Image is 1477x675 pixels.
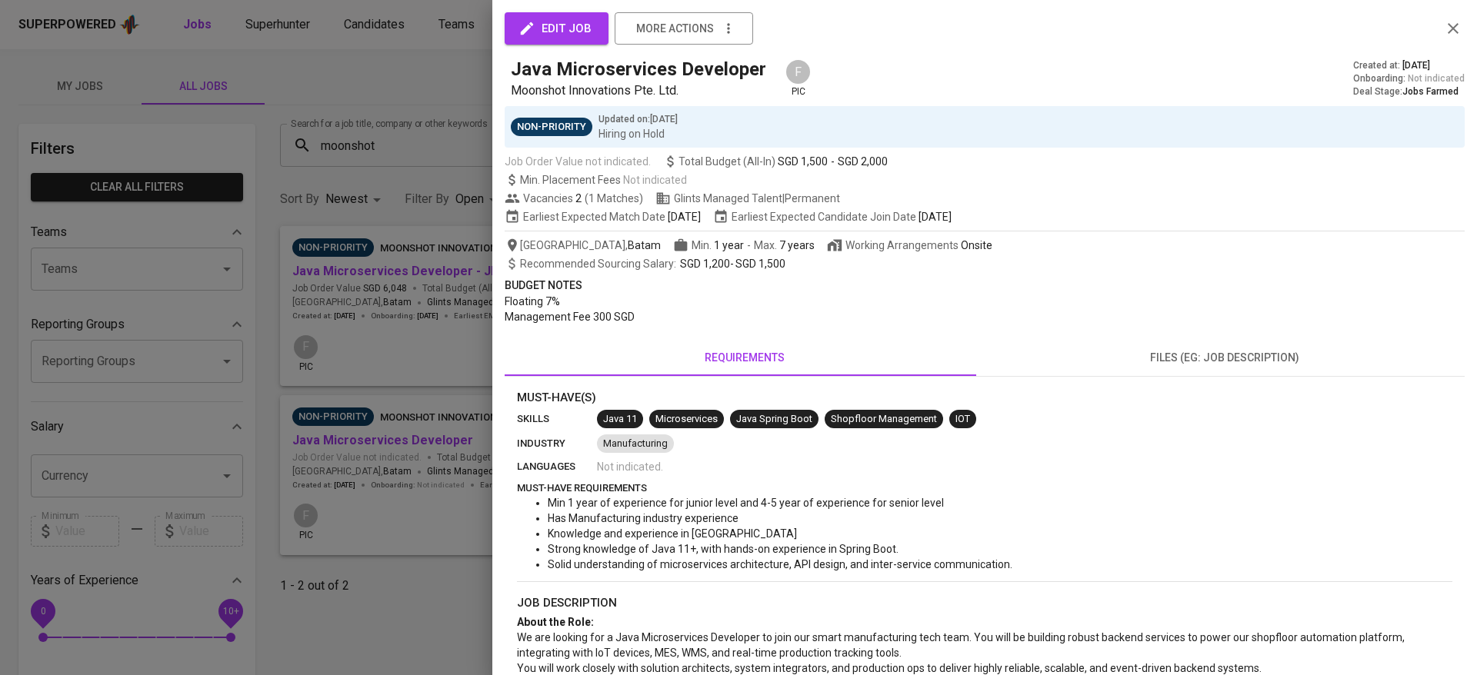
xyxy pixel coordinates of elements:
p: Hiring on Hold [598,126,678,141]
span: 2 [573,191,582,206]
span: Glints Managed Talent | Permanent [655,191,840,206]
span: - [831,154,835,169]
span: Microservices [649,412,724,427]
span: Knowledge and experience in [GEOGRAPHIC_DATA] [548,527,797,540]
p: job description [517,594,1452,612]
div: pic [785,58,812,98]
span: Jobs Farmed [1402,86,1459,97]
span: We are looking for a Java Microservices Developer to join our smart manufacturing tech team. You ... [517,631,1407,659]
button: more actions [615,12,753,45]
span: Earliest Expected Match Date [505,209,701,224]
span: SGD 1,500 [778,154,828,169]
p: industry [517,436,597,451]
span: Min. Placement Fees [520,174,687,186]
span: Shopfloor Management [825,412,943,427]
span: edit job [522,18,592,38]
p: Budget Notes [505,278,1465,294]
span: Min. [692,239,744,251]
span: SGD 1,500 [735,258,785,270]
span: - [747,238,751,253]
span: more actions [636,19,714,38]
span: [GEOGRAPHIC_DATA] , [505,238,661,253]
span: Non-Priority [511,120,592,135]
span: [DATE] [1402,59,1430,72]
span: Not indicated [623,174,687,186]
p: must-have requirements [517,480,1452,496]
span: Moonshot Innovations Pte. Ltd. [511,83,678,98]
span: Vacancies ( 1 Matches ) [505,191,643,206]
span: [DATE] [919,209,952,224]
span: 7 years [779,239,815,251]
span: Job Order Value not indicated. [505,154,651,169]
span: Solid understanding of microservices architecture, API design, and inter-service communication. [548,558,1012,570]
span: You will work closely with solution architects, system integrators, and production ops to deliver... [517,662,1262,674]
span: requirements [514,348,975,367]
div: Onboarding : [1353,72,1465,85]
span: Manufacturing [597,437,674,451]
span: files (eg: job description) [994,348,1455,367]
p: Must-Have(s) [517,389,1452,407]
span: Earliest Expected Candidate Join Date [713,209,952,224]
p: languages [517,459,597,474]
span: Max. [754,239,815,251]
span: IOT [949,412,976,427]
span: Total Budget (All-In) [663,154,888,169]
span: 1 year [714,239,744,251]
span: Working Arrangements [827,238,992,253]
span: Java Spring Boot [730,412,819,427]
div: F [785,58,812,85]
div: Created at : [1353,59,1465,72]
p: Updated on : [DATE] [598,112,678,126]
span: Batam [628,238,661,253]
span: Has Manufacturing industry experience [548,512,738,524]
span: Not indicated . [597,459,663,474]
span: [DATE] [668,209,701,224]
span: Java 11 [597,412,643,427]
button: edit job [505,12,608,45]
span: About the Role: [517,616,594,628]
span: Recommended Sourcing Salary : [520,258,678,270]
span: Not indicated [1408,72,1465,85]
span: SGD 2,000 [838,154,888,169]
div: Onsite [961,238,992,253]
span: Strong knowledge of Java 11+, with hands-on experience in Spring Boot. [548,543,899,555]
span: SGD 1,200 [680,258,730,270]
span: Management Fee 300 SGD [505,311,635,323]
div: Deal Stage : [1353,85,1465,98]
span: - [520,256,785,271]
span: Floating 7% [505,295,560,308]
h5: Java Microservices Developer [511,57,766,81]
span: Min 1 year of experience for junior level and 4-5 year of experience for senior level [548,497,944,509]
p: skills [517,411,597,427]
